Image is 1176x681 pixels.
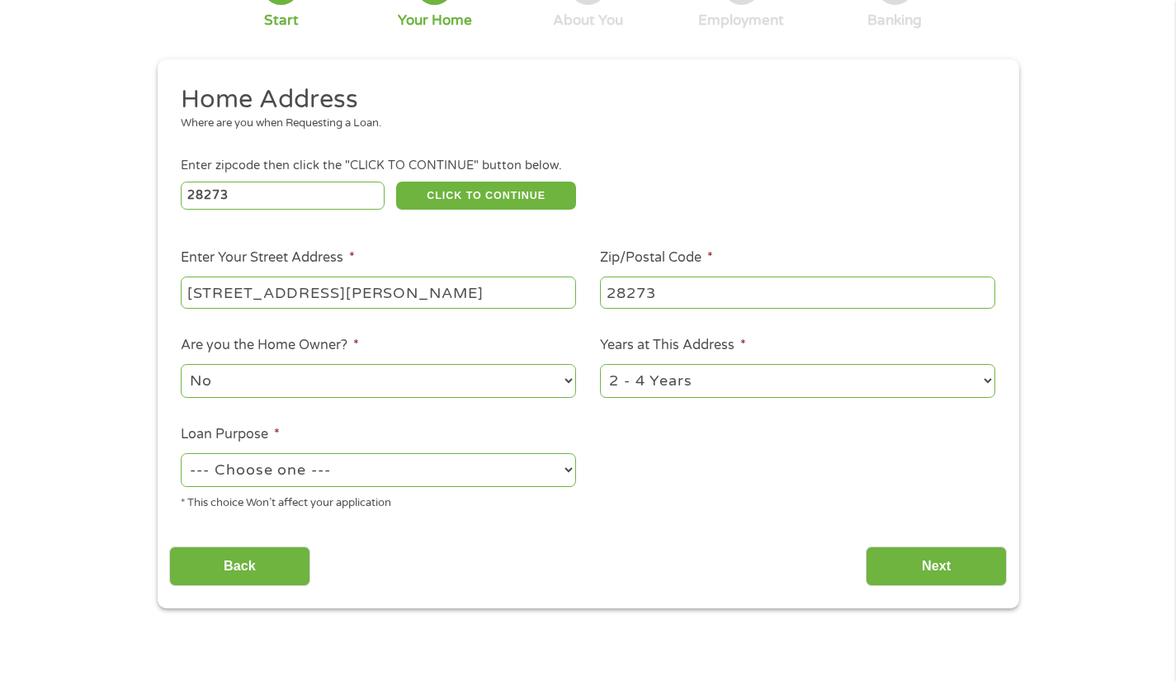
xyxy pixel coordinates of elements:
div: Banking [867,12,922,30]
input: 1 Main Street [181,277,576,308]
div: Your Home [398,12,472,30]
label: Years at This Address [600,337,746,354]
h2: Home Address [181,83,983,116]
div: Employment [698,12,784,30]
div: Enter zipcode then click the "CLICK TO CONTINUE" button below. [181,157,994,175]
input: Back [169,546,310,587]
label: Zip/Postal Code [600,249,713,267]
label: Loan Purpose [181,426,280,443]
div: Where are you when Requesting a Loan. [181,116,983,132]
button: CLICK TO CONTINUE [396,182,576,210]
div: About You [553,12,623,30]
input: Next [866,546,1007,587]
label: Are you the Home Owner? [181,337,359,354]
input: Enter Zipcode (e.g 01510) [181,182,385,210]
div: Start [264,12,299,30]
div: * This choice Won’t affect your application [181,489,576,512]
label: Enter Your Street Address [181,249,355,267]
